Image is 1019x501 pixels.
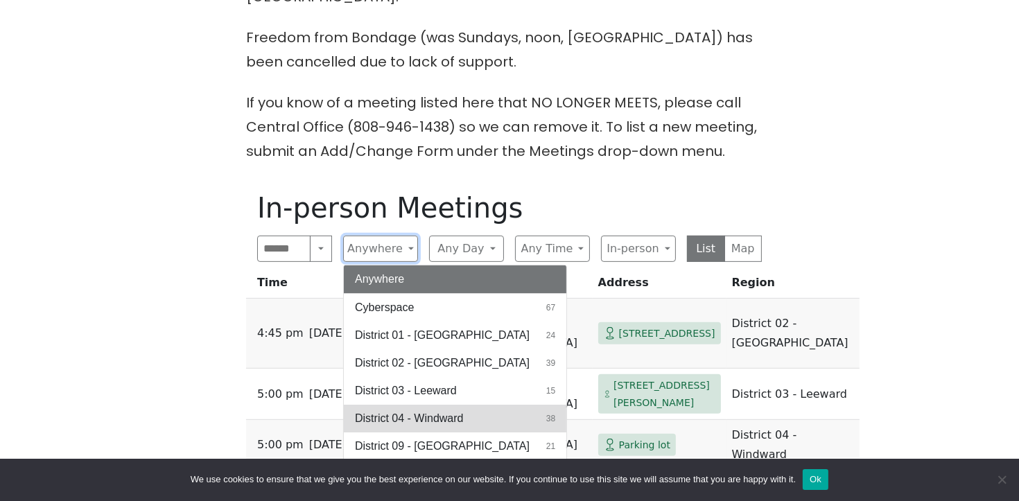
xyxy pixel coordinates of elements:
span: 39 results [546,357,555,369]
span: District 02 - [GEOGRAPHIC_DATA] [355,355,530,371]
button: Map [724,236,763,262]
span: We use cookies to ensure that we give you the best experience on our website. If you continue to ... [191,473,796,486]
span: 5:00 PM [257,435,304,455]
span: 67 results [546,301,555,314]
p: If you know of a meeting listed here that NO LONGER MEETS, please call Central Office (808-946-14... [246,91,773,164]
span: District 03 - Leeward [355,383,457,399]
button: Search [310,236,332,262]
span: District 04 - Windward [355,410,463,427]
button: Any Day [429,236,504,262]
button: In-person [601,236,676,262]
span: No [995,473,1009,486]
button: List [687,236,725,262]
button: District 01 - [GEOGRAPHIC_DATA]24 results [344,322,566,349]
th: Time [246,273,352,299]
button: Anywhere [343,236,418,262]
button: Anywhere [344,265,566,293]
th: Address [593,273,726,299]
td: District 02 - [GEOGRAPHIC_DATA] [726,299,860,369]
button: District 09 - [GEOGRAPHIC_DATA]21 results [344,432,566,460]
span: [STREET_ADDRESS] [619,325,715,342]
span: 21 results [546,440,555,452]
button: District 02 - [GEOGRAPHIC_DATA]39 results [344,349,566,377]
th: Region [726,273,860,299]
button: Ok [803,469,828,490]
span: Cyberspace [355,299,414,316]
p: Freedom from Bondage (was Sundays, noon, [GEOGRAPHIC_DATA]) has been cancelled due to lack of sup... [246,26,773,74]
span: 5:00 PM [257,385,304,404]
span: Parking lot [619,437,670,454]
span: 4:45 PM [257,324,304,343]
span: 15 results [546,385,555,397]
span: [DATE] [309,324,347,343]
span: 38 results [546,412,555,425]
span: [DATE] [309,435,347,455]
input: Search [257,236,311,262]
span: [STREET_ADDRESS][PERSON_NAME] [613,377,715,411]
button: Any Time [515,236,590,262]
button: District 03 - Leeward15 results [344,377,566,405]
span: District 01 - [GEOGRAPHIC_DATA] [355,327,530,344]
button: District 04 - Windward38 results [344,405,566,432]
span: [DATE] [309,385,347,404]
button: Cyberspace67 results [344,294,566,322]
td: District 03 - Leeward [726,369,860,420]
td: District 04 - Windward [726,420,860,471]
span: 24 results [546,329,555,342]
span: District 09 - [GEOGRAPHIC_DATA] [355,438,530,455]
h1: In-person Meetings [257,191,762,225]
